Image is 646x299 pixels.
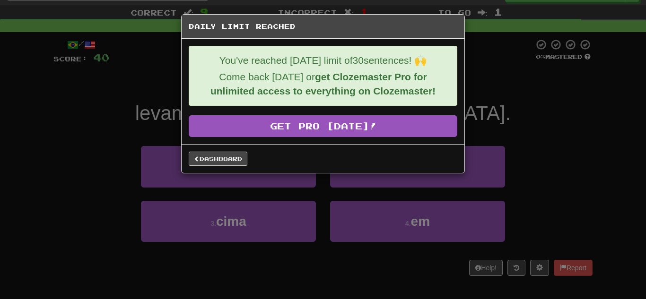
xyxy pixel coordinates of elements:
p: Come back [DATE] or [196,70,450,98]
h5: Daily Limit Reached [189,22,457,31]
a: Dashboard [189,152,247,166]
p: You've reached [DATE] limit of 30 sentences! 🙌 [196,53,450,68]
strong: get Clozemaster Pro for unlimited access to everything on Clozemaster! [210,71,436,96]
a: Get Pro [DATE]! [189,115,457,137]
